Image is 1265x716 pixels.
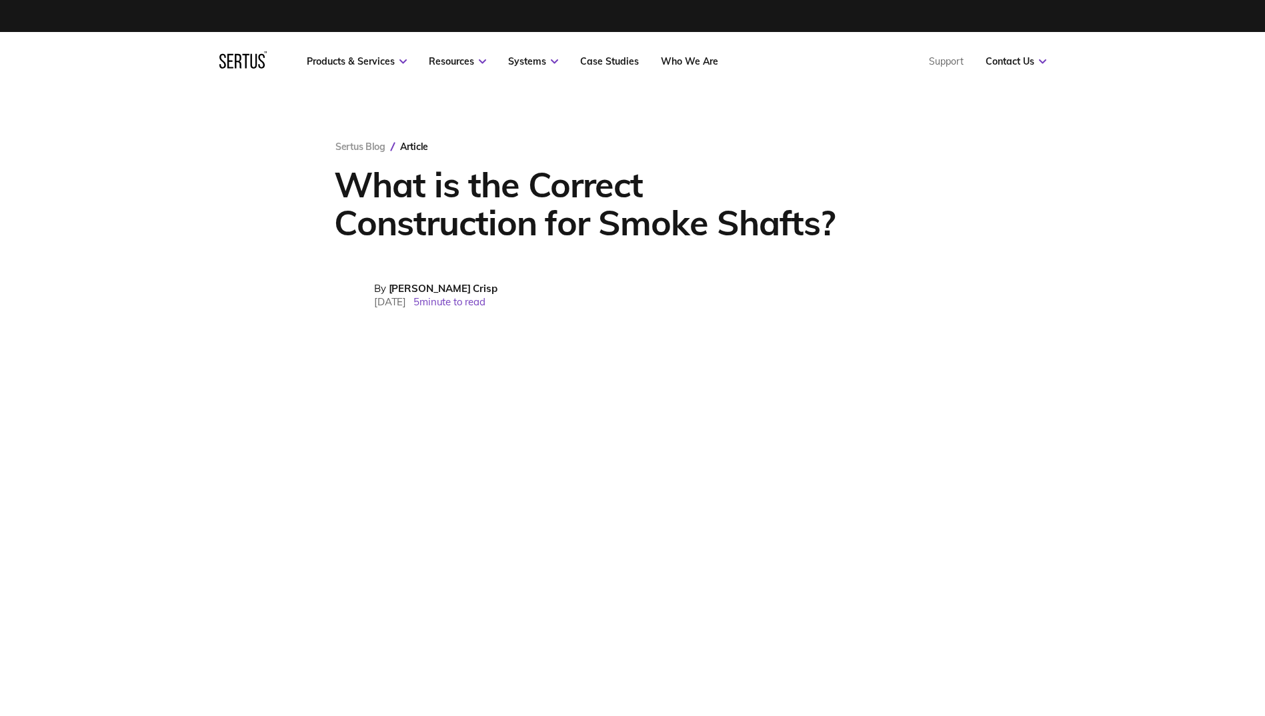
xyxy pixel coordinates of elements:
a: Contact Us [986,55,1046,67]
a: Case Studies [580,55,639,67]
a: Systems [508,55,558,67]
a: Who We Are [661,55,718,67]
div: By [374,282,497,295]
a: Products & Services [307,55,407,67]
a: Resources [429,55,486,67]
span: 5 minute to read [413,295,485,308]
span: [DATE] [374,295,406,308]
a: Support [929,55,964,67]
h1: What is the Correct Construction for Smoke Shafts? [334,165,844,241]
a: Sertus Blog [335,141,385,153]
span: [PERSON_NAME] Crisp [389,282,497,295]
